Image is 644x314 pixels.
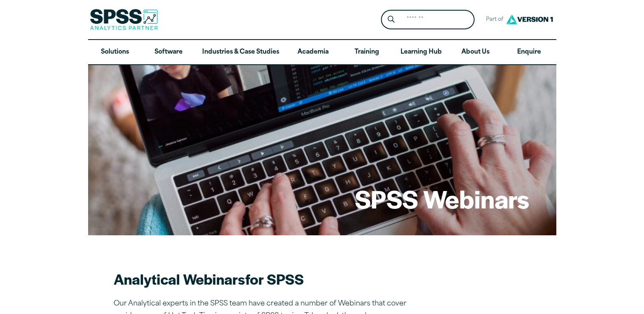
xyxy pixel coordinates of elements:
a: Learning Hub [394,40,449,65]
h2: for SPSS [114,269,412,288]
a: About Us [449,40,502,65]
form: Site Header Search Form [381,10,475,30]
a: Enquire [502,40,556,65]
a: Training [340,40,393,65]
nav: Desktop version of site main menu [88,40,556,65]
h1: SPSS Webinars [355,182,529,215]
img: SPSS Analytics Partner [90,9,158,30]
a: Industries & Case Studies [195,40,286,65]
a: Solutions [88,40,142,65]
img: Version1 Logo [504,11,555,27]
button: Search magnifying glass icon [383,12,399,28]
a: Academia [286,40,340,65]
strong: Analytical Webinars [114,268,245,289]
svg: Search magnifying glass icon [388,16,395,23]
span: Part of [481,14,504,26]
a: Software [142,40,195,65]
